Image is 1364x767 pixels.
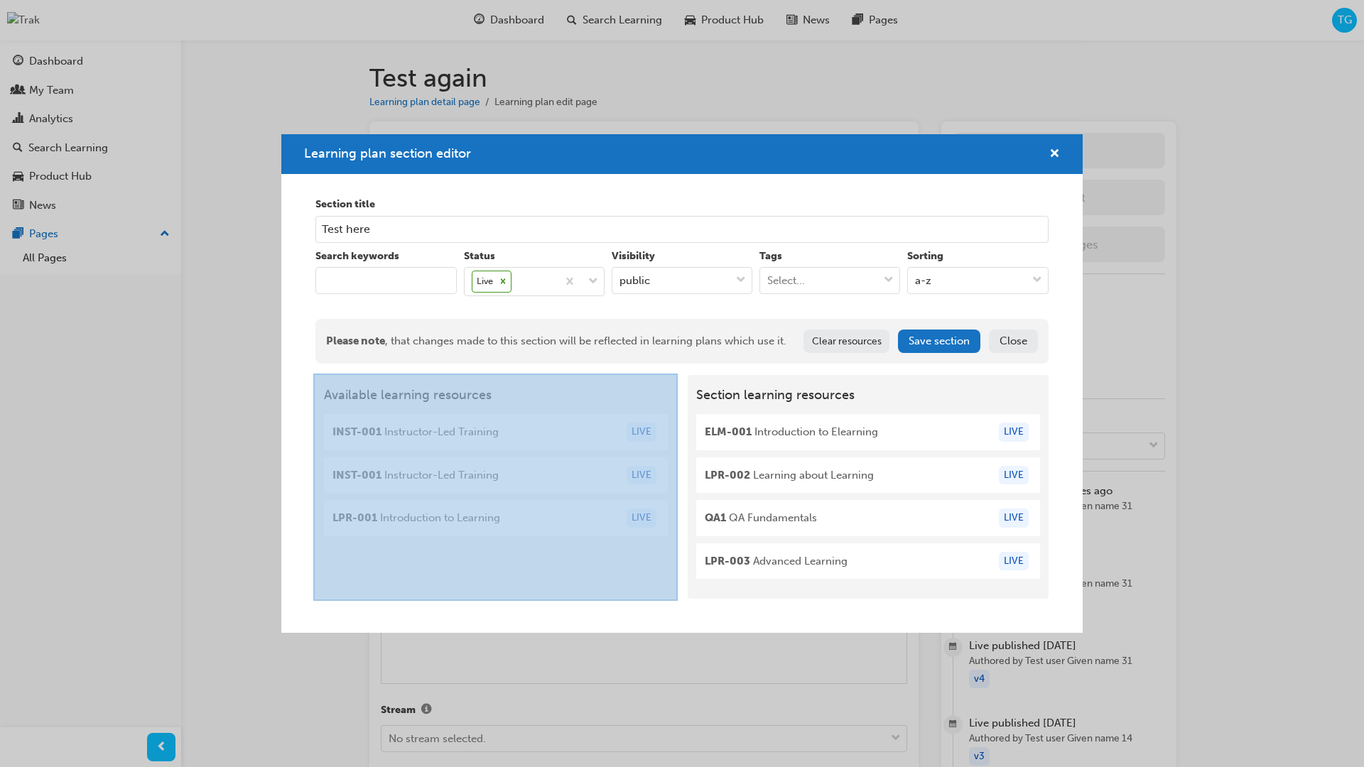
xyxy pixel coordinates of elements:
[1049,146,1060,163] button: cross-icon
[696,543,1040,580] div: LPR-003 Advanced LearningLIVE
[705,467,874,484] span: Learning about Learning
[612,249,752,265] label: Visibility
[696,388,1040,403] span: Section learning resources
[472,271,495,292] div: Live
[304,146,471,161] span: Learning plan section editor
[705,469,750,482] span: LPR-002
[705,555,750,567] span: LPR-003
[999,552,1029,571] div: LIVE
[696,457,1040,494] div: LPR-002 Learning about LearningLIVE
[619,273,650,289] div: public
[803,330,889,353] button: Clear resources
[696,414,1040,450] div: ELM-001 Introduction to ElearningLIVE
[884,271,894,290] span: down-icon
[315,267,456,294] input: keyword
[767,273,805,289] div: Select...
[705,511,726,524] span: QA1
[464,249,605,265] label: Status
[705,424,878,440] span: Introduction to Elearning
[281,134,1083,633] div: Learning plan section editor
[915,273,931,289] div: a-z
[999,423,1029,442] div: LIVE
[1049,148,1060,161] span: cross-icon
[898,330,980,353] button: Save section
[1032,271,1042,290] span: down-icon
[315,197,1049,213] label: Section title
[999,466,1029,485] div: LIVE
[736,271,746,290] span: down-icon
[315,249,456,265] label: Search keywords
[705,553,848,570] span: Advanced Learning
[705,510,817,526] span: QA Fundamentals
[705,425,752,438] span: ELM-001
[315,216,1049,243] input: section-title
[326,334,385,347] span: Please note
[907,249,1048,265] label: Sorting
[989,330,1038,353] button: Close
[588,273,598,291] span: down-icon
[999,508,1029,528] div: LIVE
[696,500,1040,536] div: QA1 QA FundamentalsLIVE
[759,249,900,265] label: Tags
[326,333,786,349] div: , that changes made to this section will be reflected in learning plans which use it.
